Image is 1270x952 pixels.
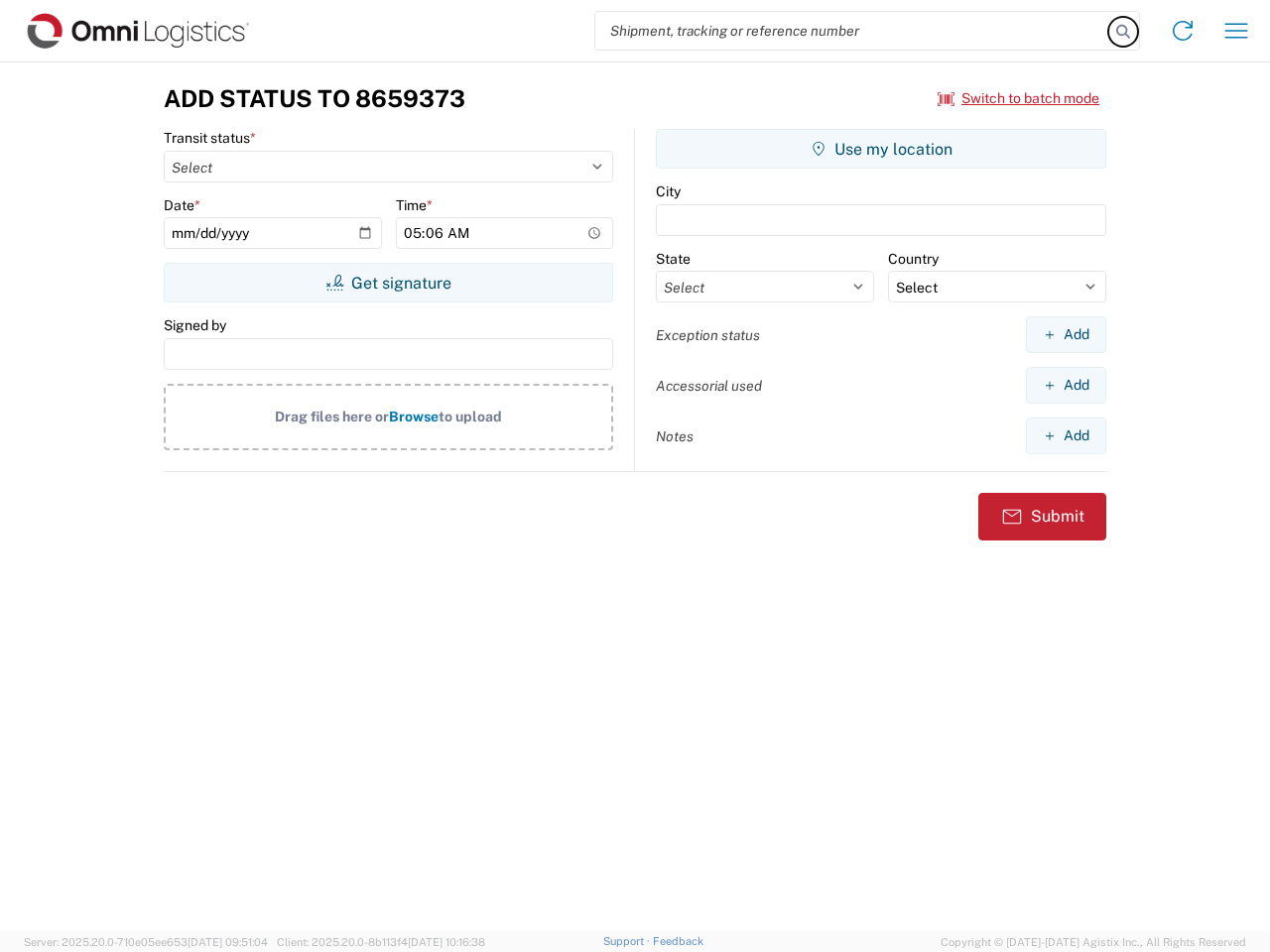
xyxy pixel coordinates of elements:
[656,129,1106,169] button: Use my location
[941,933,1246,951] span: Copyright © [DATE]-[DATE] Agistix Inc., All Rights Reserved
[656,427,694,445] label: Notes
[24,936,268,948] span: Server: 2025.20.0-710e05ee653
[389,409,439,424] span: Browse
[656,250,691,268] label: State
[396,196,433,214] label: Time
[978,493,1106,540] button: Submit
[1026,367,1106,404] button: Add
[408,936,485,948] span: [DATE] 10:16:38
[1026,316,1106,353] button: Add
[188,936,268,948] span: [DATE] 09:51:04
[164,316,226,334] label: Signed by
[1026,417,1106,454] button: Add
[656,326,760,344] label: Exception status
[653,935,703,947] a: Feedback
[888,250,939,268] label: Country
[275,409,389,424] span: Drag files here or
[164,263,613,302] button: Get signature
[164,84,465,113] h3: Add Status to 8659373
[938,82,1099,115] button: Switch to batch mode
[277,936,485,948] span: Client: 2025.20.0-8b113f4
[603,935,653,947] a: Support
[164,129,256,147] label: Transit status
[164,196,200,214] label: Date
[656,182,681,200] label: City
[656,377,762,395] label: Accessorial used
[439,409,502,424] span: to upload
[595,12,1109,50] input: Shipment, tracking or reference number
